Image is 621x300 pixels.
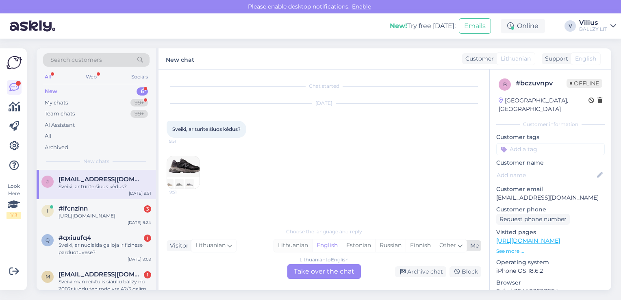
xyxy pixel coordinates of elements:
[45,110,75,118] div: Team chats
[130,72,150,82] div: Socials
[169,138,200,144] span: 9:51
[496,258,605,267] p: Operating system
[579,20,616,33] a: ViliusBALLZY LIT
[84,72,98,82] div: Web
[496,185,605,193] p: Customer email
[496,267,605,275] p: iPhone OS 18.6.2
[567,79,602,88] span: Offline
[467,241,479,250] div: Me
[496,237,560,244] a: [URL][DOMAIN_NAME]
[287,264,361,279] div: Take over the chat
[46,178,49,185] span: j
[167,156,200,189] img: Attachment
[167,241,189,250] div: Visitor
[167,83,481,90] div: Chat started
[499,96,588,113] div: [GEOGRAPHIC_DATA], [GEOGRAPHIC_DATA]
[59,278,151,293] div: Sveiki man reiktu is siauliu ballzy nb 2002r juodu ten rodo yra 42/5 galima kazkaip gaut kol akci...
[50,56,102,64] span: Search customers
[59,212,151,220] div: [URL][DOMAIN_NAME]
[375,239,406,252] div: Russian
[350,3,373,10] span: Enable
[59,271,143,278] span: m.nastonas@gmail.com
[390,22,407,30] b: New!
[59,241,151,256] div: Sveiki, ar nuolaida galioja ir fizinese parduotuvese?
[167,228,481,235] div: Choose the language and reply
[59,205,88,212] span: #ifcnzinn
[496,133,605,141] p: Customer tags
[496,228,605,237] p: Visited pages
[274,239,312,252] div: Lithuanian
[45,87,57,96] div: New
[439,241,456,249] span: Other
[7,183,21,219] div: Look Here
[501,19,545,33] div: Online
[167,100,481,107] div: [DATE]
[7,55,22,70] img: Askly Logo
[59,183,151,190] div: Sveiki, ar turite šiuos kėdus?
[130,99,148,107] div: 99+
[7,212,21,219] div: 1 / 3
[45,99,68,107] div: My chats
[130,110,148,118] div: 99+
[575,54,596,63] span: English
[496,159,605,167] p: Customer name
[172,126,241,132] span: Sveiki, ar turite šiuos kėdus?
[45,121,75,129] div: AI Assistant
[47,208,48,214] span: i
[144,271,151,278] div: 1
[59,234,91,241] span: #qxiuufq4
[144,205,151,213] div: 3
[83,158,109,165] span: New chats
[342,239,375,252] div: Estonian
[503,81,507,87] span: b
[542,54,568,63] div: Support
[312,239,342,252] div: English
[128,256,151,262] div: [DATE] 9:09
[516,78,567,88] div: # bczuvnpv
[496,193,605,202] p: [EMAIL_ADDRESS][DOMAIN_NAME]
[45,132,52,140] div: All
[565,20,576,32] div: V
[395,266,446,277] div: Archive chat
[144,235,151,242] div: 1
[462,54,494,63] div: Customer
[449,266,481,277] div: Block
[166,53,194,64] label: New chat
[496,248,605,255] p: See more ...
[195,241,226,250] span: Lithuanian
[46,274,50,280] span: m
[579,20,607,26] div: Vilius
[45,143,68,152] div: Archived
[128,220,151,226] div: [DATE] 9:24
[497,171,595,180] input: Add name
[496,214,570,225] div: Request phone number
[137,87,148,96] div: 6
[496,143,605,155] input: Add a tag
[59,176,143,183] span: just.kiskiunaite@gmail.com
[46,237,50,243] span: q
[406,239,435,252] div: Finnish
[579,26,607,33] div: BALLZY LIT
[300,256,349,263] div: Lithuanian to English
[496,205,605,214] p: Customer phone
[169,189,200,195] span: 9:51
[390,21,456,31] div: Try free [DATE]:
[501,54,531,63] span: Lithuanian
[459,18,491,34] button: Emails
[43,72,52,82] div: All
[496,287,605,296] p: Safari 384.1.800981714
[496,278,605,287] p: Browser
[496,121,605,128] div: Customer information
[129,190,151,196] div: [DATE] 9:51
